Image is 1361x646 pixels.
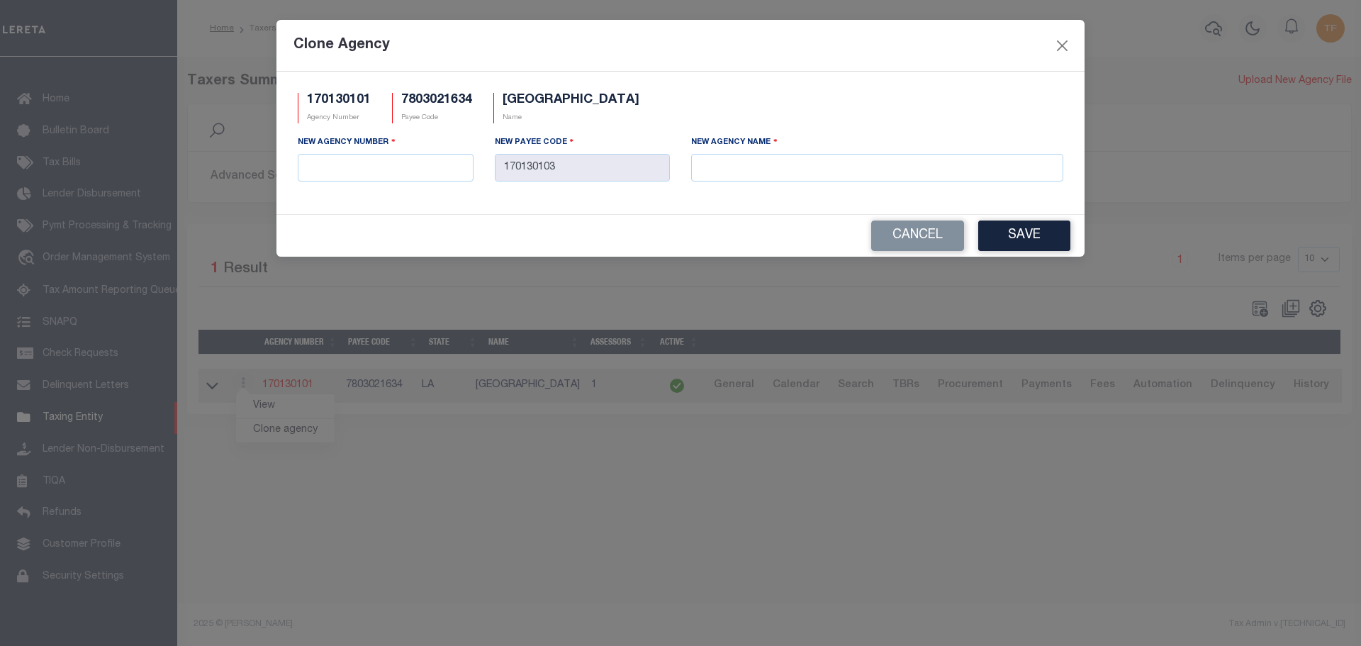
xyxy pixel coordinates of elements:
[307,93,371,108] h5: 170130101
[307,113,371,123] p: Agency Number
[871,221,964,251] button: Cancel
[298,135,396,149] label: New Agency Number
[401,113,472,123] p: Payee Code
[691,135,778,149] label: New Agency Name
[401,93,472,108] h5: 7803021634
[978,221,1070,251] button: Save
[503,93,639,108] h5: [GEOGRAPHIC_DATA]
[495,135,574,149] label: New Payee Code
[503,113,639,123] p: Name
